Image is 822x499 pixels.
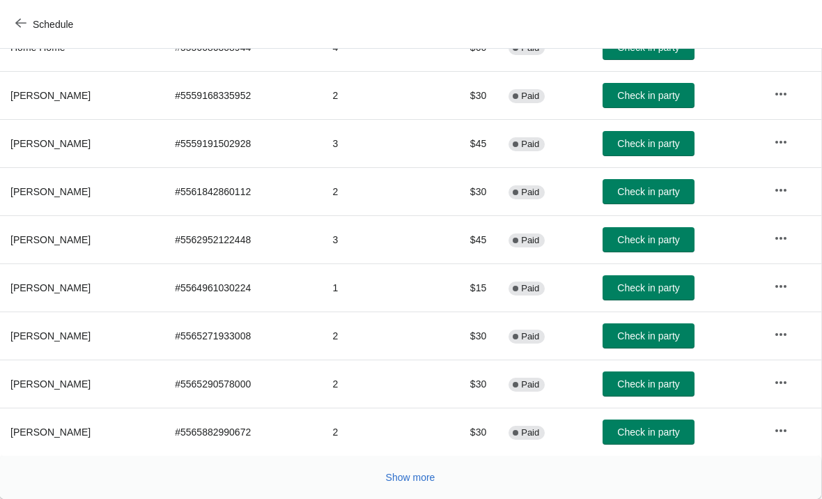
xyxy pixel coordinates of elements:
span: Paid [521,283,539,294]
td: $30 [428,408,497,456]
span: Paid [521,91,539,102]
td: 3 [322,215,429,263]
span: Check in party [617,234,679,245]
span: Paid [521,139,539,150]
span: Schedule [33,19,73,30]
span: Check in party [617,427,679,438]
button: Check in party [603,323,695,348]
td: 1 [322,263,429,312]
td: 2 [322,312,429,360]
span: Check in party [617,330,679,341]
button: Check in party [603,179,695,204]
button: Check in party [603,420,695,445]
td: 2 [322,167,429,215]
span: Paid [521,379,539,390]
span: Check in party [617,90,679,101]
td: # 5562952122448 [164,215,321,263]
span: Paid [521,235,539,246]
span: [PERSON_NAME] [10,186,91,197]
button: Check in party [603,227,695,252]
span: Check in party [617,282,679,293]
td: $45 [428,119,497,167]
td: 2 [322,360,429,408]
td: $45 [428,215,497,263]
span: [PERSON_NAME] [10,378,91,390]
span: [PERSON_NAME] [10,427,91,438]
span: Paid [521,331,539,342]
td: # 5561842860112 [164,167,321,215]
span: Show more [386,472,435,483]
td: # 5559168335952 [164,71,321,119]
td: $30 [428,71,497,119]
td: # 5565271933008 [164,312,321,360]
span: [PERSON_NAME] [10,330,91,341]
span: Check in party [617,378,679,390]
td: # 5564961030224 [164,263,321,312]
span: [PERSON_NAME] [10,282,91,293]
span: [PERSON_NAME] [10,234,91,245]
button: Check in party [603,83,695,108]
span: Paid [521,427,539,438]
button: Check in party [603,275,695,300]
button: Schedule [7,12,84,37]
td: 3 [322,119,429,167]
td: $30 [428,167,497,215]
span: Check in party [617,138,679,149]
td: 2 [322,408,429,456]
span: [PERSON_NAME] [10,90,91,101]
td: # 5565882990672 [164,408,321,456]
span: [PERSON_NAME] [10,138,91,149]
td: $30 [428,312,497,360]
td: $30 [428,360,497,408]
td: # 5559191502928 [164,119,321,167]
button: Show more [380,465,441,490]
td: # 5565290578000 [164,360,321,408]
button: Check in party [603,131,695,156]
td: 2 [322,71,429,119]
button: Check in party [603,371,695,397]
span: Check in party [617,186,679,197]
span: Paid [521,187,539,198]
td: $15 [428,263,497,312]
